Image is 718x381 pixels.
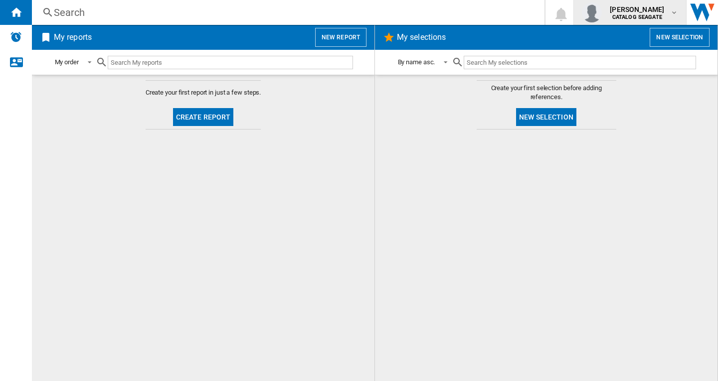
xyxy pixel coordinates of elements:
span: Create your first report in just a few steps. [146,88,261,97]
span: Create your first selection before adding references. [477,84,616,102]
h2: My reports [52,28,94,47]
input: Search My selections [464,56,696,69]
span: [PERSON_NAME] [610,4,664,14]
input: Search My reports [108,56,353,69]
div: My order [55,58,79,66]
b: CATALOG SEAGATE [612,14,662,20]
button: New selection [516,108,576,126]
img: alerts-logo.svg [10,31,22,43]
div: Search [54,5,519,19]
div: By name asc. [398,58,435,66]
img: profile.jpg [582,2,602,22]
button: New report [315,28,366,47]
h2: My selections [395,28,448,47]
button: New selection [650,28,710,47]
button: Create report [173,108,234,126]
